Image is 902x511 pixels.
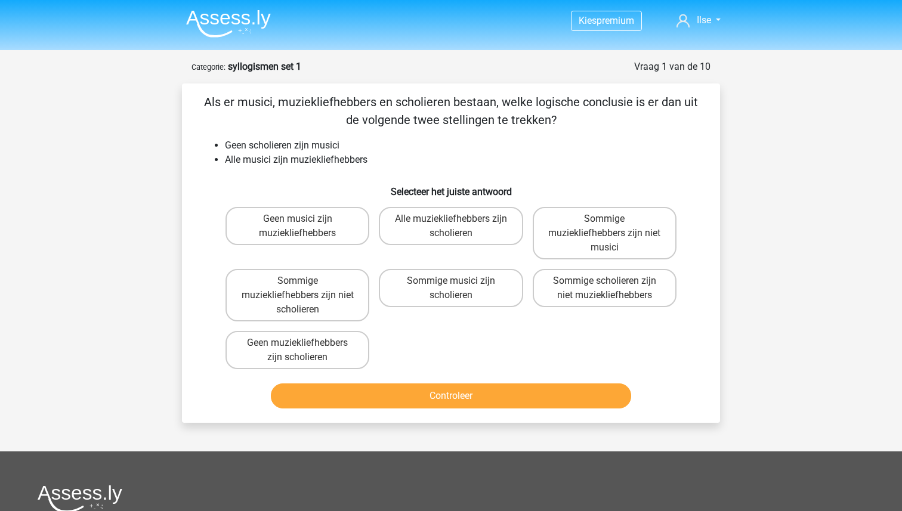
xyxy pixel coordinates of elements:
span: premium [597,15,634,26]
label: Geen muziekliefhebbers zijn scholieren [225,331,369,369]
span: Ilse [697,14,711,26]
div: Vraag 1 van de 10 [634,60,711,74]
label: Sommige musici zijn scholieren [379,269,523,307]
label: Sommige scholieren zijn niet muziekliefhebbers [533,269,676,307]
li: Alle musici zijn muziekliefhebbers [225,153,701,167]
p: Als er musici, muziekliefhebbers en scholieren bestaan, welke logische conclusie is er dan uit de... [201,93,701,129]
span: Kies [579,15,597,26]
label: Sommige muziekliefhebbers zijn niet scholieren [225,269,369,321]
a: Ilse [672,13,725,27]
label: Sommige muziekliefhebbers zijn niet musici [533,207,676,259]
strong: syllogismen set 1 [228,61,301,72]
button: Controleer [271,383,632,408]
li: Geen scholieren zijn musici [225,138,701,153]
label: Geen musici zijn muziekliefhebbers [225,207,369,245]
h6: Selecteer het juiste antwoord [201,176,701,197]
a: Kiespremium [572,13,641,29]
img: Assessly [186,10,271,38]
label: Alle muziekliefhebbers zijn scholieren [379,207,523,245]
small: Categorie: [191,63,225,72]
